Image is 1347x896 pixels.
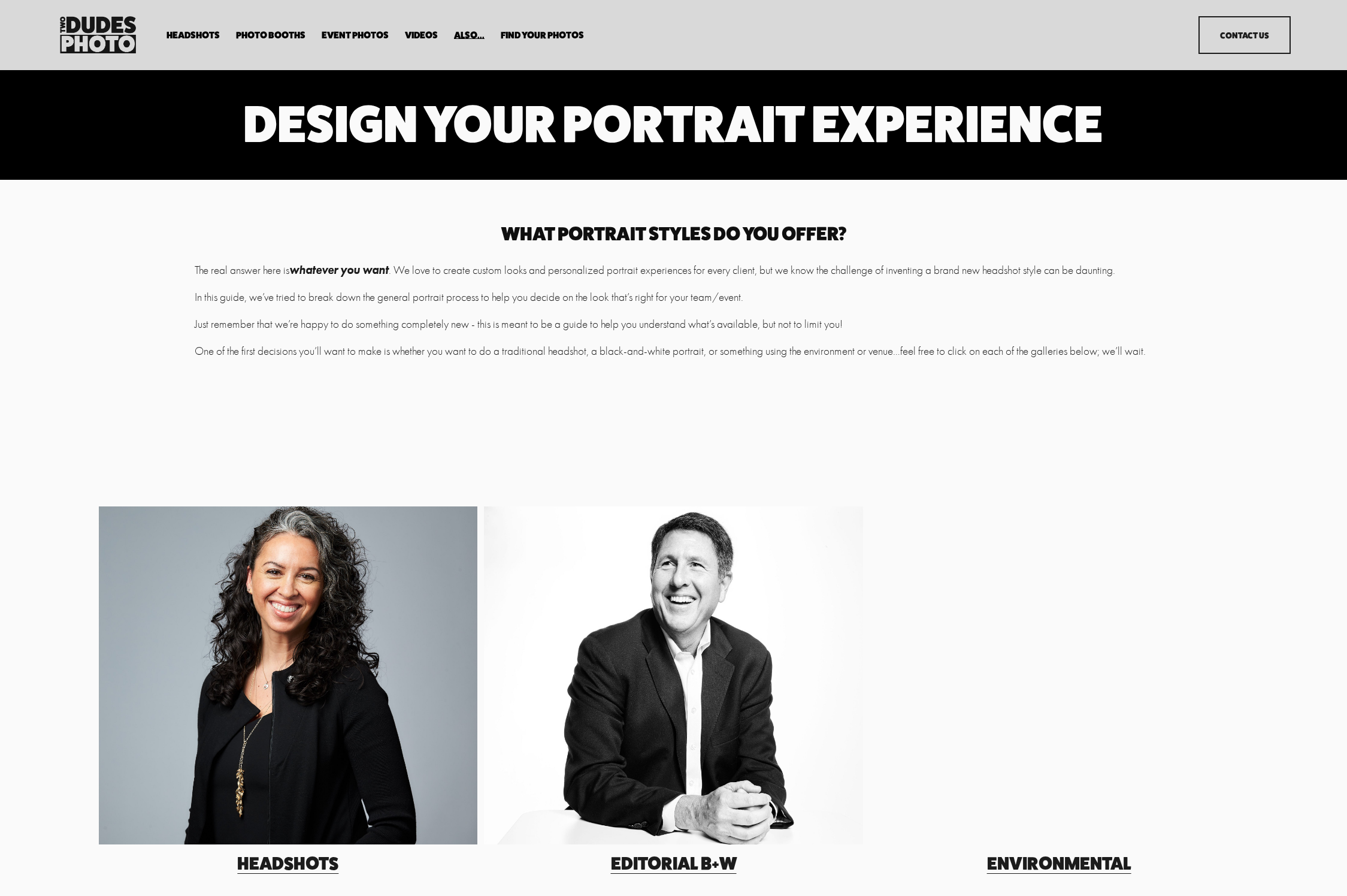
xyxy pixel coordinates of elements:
p: One of the first decisions you’ll want to make is whether you want to do a traditional headshot, ... [195,343,1152,360]
a: folder dropdown [501,29,584,41]
span: Headshots [167,31,220,40]
a: EDitorial B+W [611,852,737,874]
a: Headshots [237,852,338,874]
a: folder dropdown [236,29,305,41]
span: Photo Booths [236,31,305,40]
em: whatever you want [289,263,389,277]
p: In this guide, we’ve tried to break down the general portrait process to help you decide on the l... [195,289,1152,306]
p: Just remember that we’re happy to do something completely new - this is meant to be a guide to he... [195,316,1152,333]
a: Event Photos [322,29,389,41]
a: Videos [405,29,438,41]
p: The real answer here is . We love to create custom looks and personalized portrait experiences fo... [195,262,1152,279]
h1: design your portrait experience [243,97,1103,149]
span: Find Your Photos [501,31,584,40]
a: folder dropdown [454,29,485,41]
a: Contact Us [1198,16,1290,54]
a: Environmental [987,852,1131,874]
span: Also... [454,31,485,40]
a: folder dropdown [167,29,220,41]
h2: What portrait Styles do you offer? [195,225,1152,243]
img: Two Dudes Photo | Headshots, Portraits &amp; Photo Booths [56,13,139,56]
